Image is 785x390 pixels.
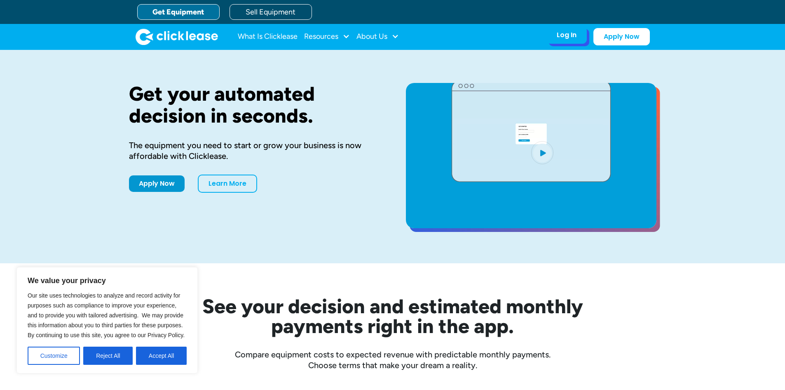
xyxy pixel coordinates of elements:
div: About Us [356,28,399,45]
div: The equipment you need to start or grow your business is now affordable with Clicklease. [129,140,380,161]
a: Apply Now [129,175,185,192]
a: home [136,28,218,45]
button: Accept All [136,347,187,365]
a: What Is Clicklease [238,28,298,45]
a: open lightbox [406,83,656,228]
a: Get Equipment [137,4,220,20]
span: Our site uses technologies to analyze and record activity for purposes such as compliance to impr... [28,292,185,338]
img: Blue play button logo on a light blue circular background [531,141,553,164]
h2: See your decision and estimated monthly payments right in the app. [162,296,623,336]
div: Log In [557,31,576,39]
button: Customize [28,347,80,365]
p: We value your privacy [28,276,187,286]
a: Learn More [198,175,257,193]
div: Resources [304,28,350,45]
a: Apply Now [593,28,650,45]
div: We value your privacy [16,267,198,373]
a: Sell Equipment [230,4,312,20]
button: Reject All [83,347,133,365]
div: Compare equipment costs to expected revenue with predictable monthly payments. Choose terms that ... [129,349,656,371]
img: Clicklease logo [136,28,218,45]
h1: Get your automated decision in seconds. [129,83,380,127]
